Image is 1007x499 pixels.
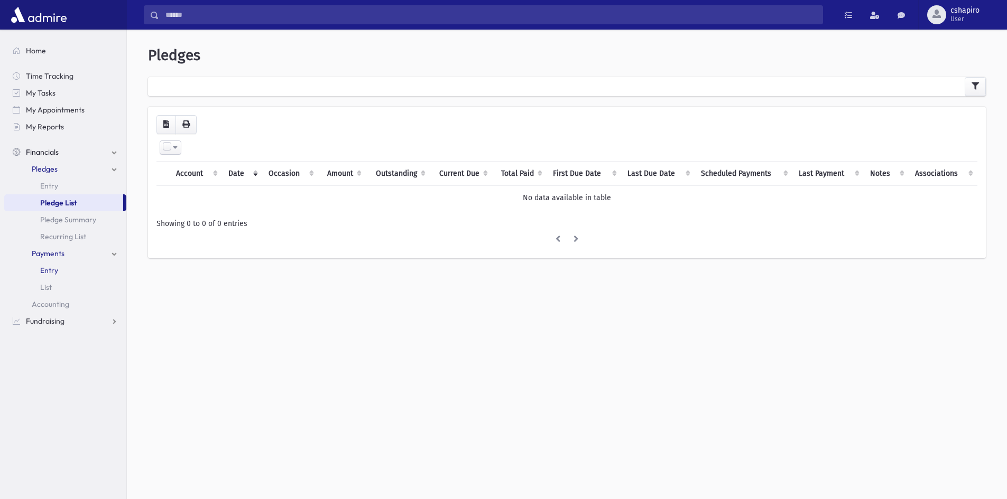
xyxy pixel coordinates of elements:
[170,161,221,185] th: Account: activate to sort column ascending
[32,299,69,309] span: Accounting
[159,5,823,24] input: Search
[175,115,197,134] button: Print
[950,6,980,15] span: cshapiro
[26,46,46,55] span: Home
[40,283,52,292] span: List
[26,71,73,81] span: Time Tracking
[262,161,319,185] th: Occasion : activate to sort column ascending
[695,161,792,185] th: Scheduled Payments: activate to sort column ascending
[26,147,59,157] span: Financials
[4,228,126,245] a: Recurring List
[4,296,126,313] a: Accounting
[222,161,262,185] th: Date: activate to sort column ascending
[864,161,909,185] th: Notes: activate to sort column ascending
[4,42,126,59] a: Home
[32,249,64,258] span: Payments
[950,15,980,23] span: User
[4,101,126,118] a: My Appointments
[148,46,200,64] span: Pledges
[4,194,123,211] a: Pledge List
[26,122,64,131] span: My Reports
[621,161,695,185] th: Last Due Date: activate to sort column ascending
[26,88,56,98] span: My Tasks
[492,161,547,185] th: Total Paid: activate to sort column ascending
[4,177,126,194] a: Entry
[318,161,366,185] th: Amount: activate to sort column ascending
[8,4,69,25] img: AdmirePro
[40,181,58,191] span: Entry
[4,262,126,279] a: Entry
[4,161,126,177] a: Pledges
[4,211,126,228] a: Pledge Summary
[26,105,85,115] span: My Appointments
[156,218,977,229] div: Showing 0 to 0 of 0 entries
[40,232,86,241] span: Recurring List
[4,84,126,101] a: My Tasks
[4,144,126,161] a: Financials
[40,198,77,208] span: Pledge List
[4,68,126,84] a: Time Tracking
[26,316,64,326] span: Fundraising
[32,164,58,174] span: Pledges
[366,161,429,185] th: Outstanding: activate to sort column ascending
[4,118,126,135] a: My Reports
[792,161,864,185] th: Last Payment: activate to sort column ascending
[40,266,58,275] span: Entry
[4,245,126,262] a: Payments
[156,115,176,134] button: CSV
[4,313,126,329] a: Fundraising
[547,161,621,185] th: First Due Date: activate to sort column ascending
[909,161,977,185] th: Associations: activate to sort column ascending
[4,279,126,296] a: List
[430,161,492,185] th: Current Due: activate to sort column ascending
[40,215,96,224] span: Pledge Summary
[156,185,977,210] td: No data available in table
